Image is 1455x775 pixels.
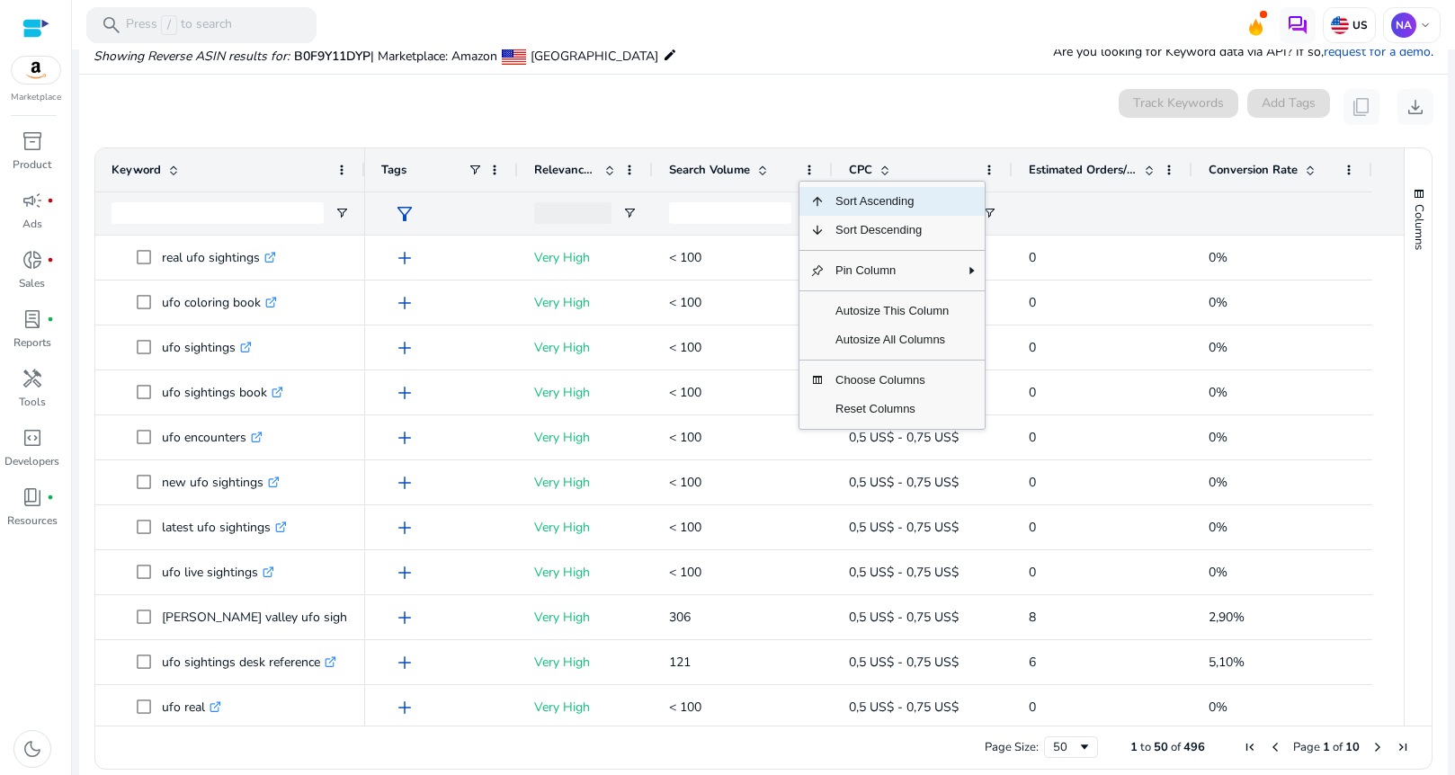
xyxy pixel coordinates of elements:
[162,509,287,546] p: latest ufo sightings
[1209,699,1227,716] span: 0%
[534,419,637,456] p: Very High
[1293,739,1320,755] span: Page
[394,292,415,314] span: add
[394,203,415,225] span: filter_alt
[162,644,336,681] p: ufo sightings desk reference
[11,91,61,104] p: Marketplace
[22,190,43,211] span: campaign
[825,366,960,395] span: Choose Columns
[13,334,51,351] p: Reports
[162,599,391,636] p: [PERSON_NAME] valley ufo sightings
[849,654,959,671] span: 0,5 US$ - 0,75 US$
[985,739,1039,755] div: Page Size:
[13,156,51,173] p: Product
[112,162,161,178] span: Keyword
[162,689,221,726] p: ufo real
[1268,740,1282,754] div: Previous Page
[1349,18,1368,32] p: US
[849,474,959,491] span: 0,5 US$ - 0,75 US$
[1323,739,1330,755] span: 1
[162,464,280,501] p: new ufo sightings
[1333,739,1343,755] span: of
[47,494,54,501] span: fiber_manual_record
[1209,519,1227,536] span: 0%
[825,395,960,423] span: Reset Columns
[1405,96,1426,118] span: download
[669,384,701,401] span: < 100
[669,519,701,536] span: < 100
[622,206,637,220] button: Open Filter Menu
[1029,249,1036,266] span: 0
[162,554,274,591] p: ufo live sightings
[669,429,701,446] span: < 100
[1391,13,1416,38] p: NA
[1171,739,1181,755] span: of
[1029,564,1036,581] span: 0
[1209,249,1227,266] span: 0%
[162,419,263,456] p: ufo encounters
[1183,739,1205,755] span: 496
[534,644,637,681] p: Very High
[22,368,43,389] span: handyman
[162,329,252,366] p: ufo sightings
[1209,564,1227,581] span: 0%
[669,202,791,224] input: Search Volume Filter Input
[669,564,701,581] span: < 100
[1209,474,1227,491] span: 0%
[22,308,43,330] span: lab_profile
[22,216,42,232] p: Ads
[534,162,597,178] span: Relevance Score
[370,48,497,65] span: | Marketplace: Amazon
[1209,162,1298,178] span: Conversion Rate
[394,517,415,539] span: add
[4,453,59,469] p: Developers
[162,374,283,411] p: ufo sightings book
[849,162,872,178] span: CPC
[12,57,60,84] img: amazon.svg
[531,48,658,65] span: [GEOGRAPHIC_DATA]
[1331,16,1349,34] img: us.svg
[1029,519,1036,536] span: 0
[1029,699,1036,716] span: 0
[1418,18,1433,32] span: keyboard_arrow_down
[1397,89,1433,125] button: download
[669,249,701,266] span: < 100
[1029,429,1036,446] span: 0
[849,519,959,536] span: 0,5 US$ - 0,75 US$
[669,162,750,178] span: Search Volume
[161,15,177,35] span: /
[1209,654,1245,671] span: 5,10%
[669,474,701,491] span: < 100
[22,486,43,508] span: book_4
[394,607,415,628] span: add
[825,256,960,285] span: Pin Column
[534,509,637,546] p: Very High
[534,599,637,636] p: Very High
[7,512,58,529] p: Resources
[825,187,960,216] span: Sort Ascending
[534,239,637,276] p: Very High
[47,316,54,323] span: fiber_manual_record
[394,247,415,269] span: add
[1411,204,1427,250] span: Columns
[534,374,637,411] p: Very High
[1029,162,1137,178] span: Estimated Orders/Month
[534,329,637,366] p: Very High
[849,699,959,716] span: 0,5 US$ - 0,75 US$
[1209,429,1227,446] span: 0%
[669,339,701,356] span: < 100
[394,382,415,404] span: add
[94,48,290,65] i: Showing Reverse ASIN results for:
[162,239,276,276] p: real ufo sightings
[126,15,232,35] p: Press to search
[669,609,691,626] span: 306
[1029,609,1036,626] span: 8
[335,206,349,220] button: Open Filter Menu
[394,337,415,359] span: add
[534,464,637,501] p: Very High
[1140,739,1151,755] span: to
[394,427,415,449] span: add
[1209,609,1245,626] span: 2,90%
[1243,740,1257,754] div: First Page
[1029,384,1036,401] span: 0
